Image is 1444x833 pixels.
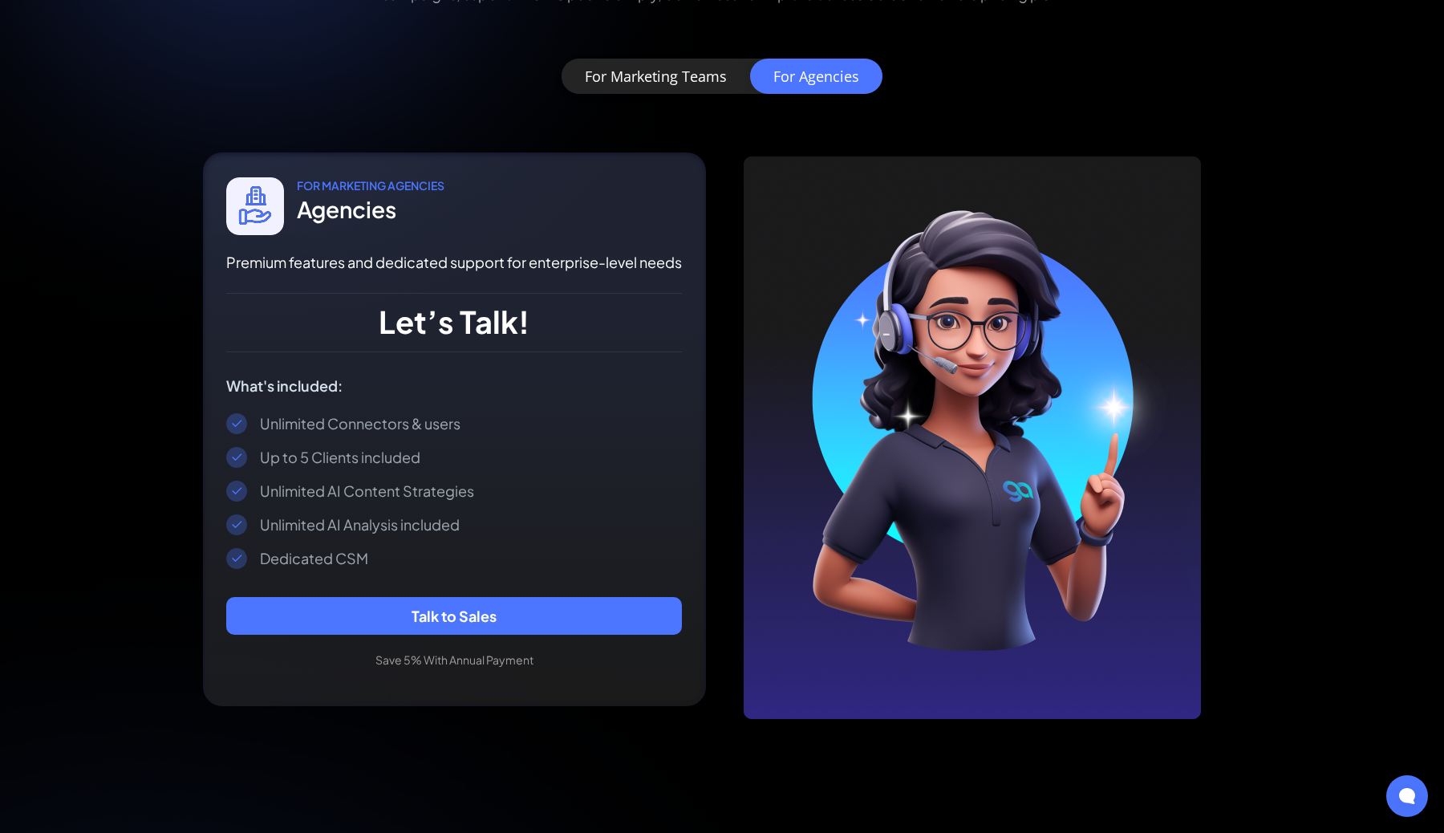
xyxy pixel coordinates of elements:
[260,549,368,568] div: Dedicated CSM
[226,312,682,331] div: Let’s Talk!
[226,597,682,635] a: Talk to Sales
[226,653,682,667] div: Save 5% With Annual Payment
[260,414,460,433] div: Unlimited Connectors & users
[260,515,460,534] div: Unlimited AI Analysis included
[226,251,682,273] p: Premium features and dedicated support for enterprise-level needs
[260,482,474,501] div: Unlimited AI Content Strategies
[226,378,682,394] div: What's included:
[773,68,859,84] div: For Agencies
[585,68,727,84] div: For Marketing Teams
[297,177,444,193] div: for MARKETING AGENCIES
[297,193,444,226] div: Agencies
[260,448,420,467] div: Up to 5 Clients included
